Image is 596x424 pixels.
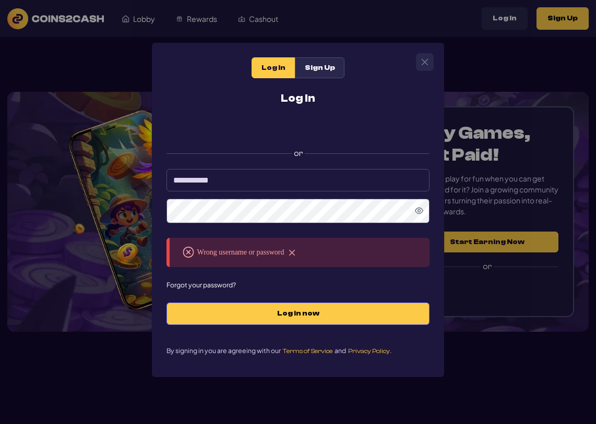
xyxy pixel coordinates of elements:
[197,248,284,257] span: Wrong username or password
[166,302,430,325] button: Log in now
[416,54,433,70] button: Close
[183,247,194,258] img: erroricon
[188,117,408,140] iframe: Schaltfläche „Über Google anmelden“
[305,64,335,72] span: Sign Up
[283,347,332,355] span: Terms of Service
[252,57,295,78] div: Log In
[288,249,296,257] img: errorbtnicon
[166,346,430,356] p: By signing in you are agreeing with our and .
[166,282,430,288] span: Forgot your password?
[166,93,430,104] h2: Log In
[348,347,390,355] span: Privacy Policy
[177,309,419,318] span: Log in now
[166,139,430,162] label: or
[415,207,423,215] svg: Show Password
[295,57,344,78] div: Sign Up
[261,64,285,72] span: Log In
